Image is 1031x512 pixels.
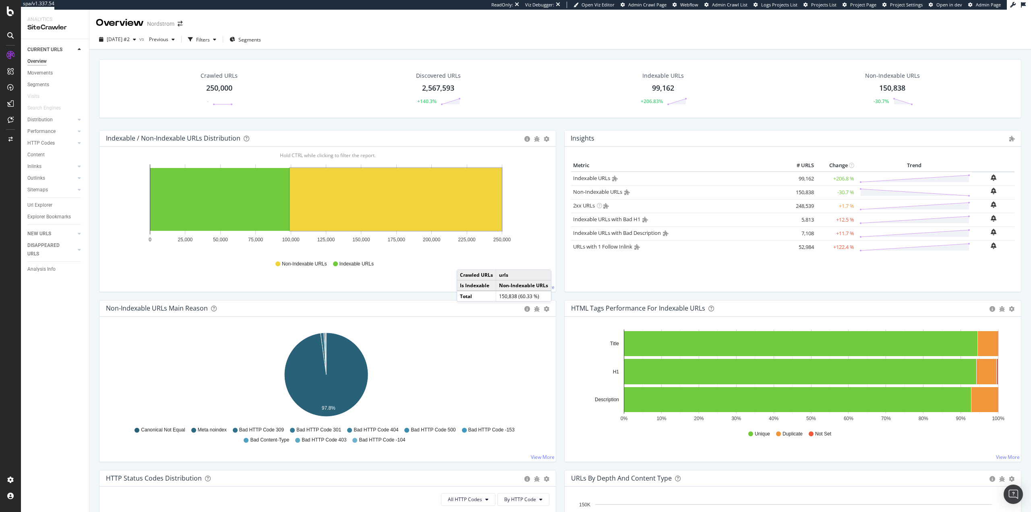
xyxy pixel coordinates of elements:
[146,33,178,46] button: Previous
[544,306,549,312] div: gear
[991,229,996,235] div: bell-plus
[582,2,615,8] span: Open Viz Editor
[1004,485,1023,504] div: Open Intercom Messenger
[497,493,549,506] button: By HTTP Code
[96,33,139,46] button: [DATE] #2
[282,261,327,267] span: Non-Indexable URLs
[504,496,536,503] span: By HTTP Code
[354,427,398,433] span: Bad HTTP Code 404
[457,291,496,301] td: Total
[239,427,284,433] span: Bad HTTP Code 309
[990,306,995,312] div: circle-info
[976,2,1001,8] span: Admin Page
[149,237,151,243] text: 0
[27,69,53,77] div: Movements
[579,502,590,508] text: 150K
[612,176,618,181] i: Admin
[642,217,648,222] i: Admin
[27,16,83,23] div: Analytics
[27,230,75,238] a: NEW URLS
[573,229,661,236] a: Indexable URLs with Bad Description
[534,476,540,482] div: bug
[534,136,540,142] div: bug
[359,437,405,444] span: Bad HTTP Code -104
[27,116,75,124] a: Distribution
[106,330,547,423] div: A chart.
[874,98,889,105] div: -30.7%
[1009,306,1014,312] div: gear
[694,416,704,421] text: 20%
[680,2,698,8] span: Webflow
[107,36,130,43] span: 2025 Sep. 25th #2
[999,476,1005,482] div: bug
[27,151,45,159] div: Content
[27,201,83,209] a: Url Explorer
[201,72,238,80] div: Crawled URLs
[496,280,551,291] td: Non-Indexable URLs
[784,199,816,213] td: 248,539
[106,304,208,312] div: Non-Indexable URLs Main Reason
[991,174,996,181] div: bell-plus
[881,416,891,421] text: 70%
[27,23,83,32] div: SiteCrawler
[27,186,48,194] div: Sitemaps
[806,416,816,421] text: 50%
[936,2,962,8] span: Open in dev
[990,476,995,482] div: circle-info
[27,92,48,101] a: Visits
[968,2,1001,8] a: Admin Page
[641,98,663,105] div: +206.83%
[27,127,75,136] a: Performance
[844,416,853,421] text: 60%
[704,2,747,8] a: Admin Crawl List
[282,237,300,243] text: 100,000
[322,405,335,411] text: 97.8%
[417,98,437,105] div: +140.3%
[816,160,856,172] th: Change
[755,431,770,437] span: Unique
[496,291,551,301] td: 150,838 (60.33 %)
[890,2,923,8] span: Project Settings
[712,2,747,8] span: Admin Crawl List
[624,189,630,195] i: Admin
[352,237,370,243] text: 150,000
[531,454,555,460] a: View More
[457,280,496,291] td: Is Indexable
[27,162,41,171] div: Inlinks
[196,36,210,43] div: Filters
[999,306,1005,312] div: bug
[882,2,923,8] a: Project Settings
[27,81,83,89] a: Segments
[571,304,705,312] div: HTML Tags Performance for Indexable URLs
[27,46,75,54] a: CURRENT URLS
[992,416,1004,421] text: 100%
[613,369,619,375] text: H1
[783,431,803,437] span: Duplicate
[573,216,640,223] a: Indexable URLs with Bad H1
[1009,476,1014,482] div: gear
[27,104,61,112] div: Search Engines
[27,69,83,77] a: Movements
[491,2,513,8] div: ReadOnly:
[27,162,75,171] a: Inlinks
[879,83,905,93] div: 150,838
[850,2,876,8] span: Project Page
[317,237,335,243] text: 125,000
[302,437,346,444] span: Bad HTTP Code 403
[27,265,56,274] div: Analysis Info
[769,416,778,421] text: 40%
[652,83,674,93] div: 99,162
[27,92,39,101] div: Visits
[673,2,698,8] a: Webflow
[340,261,374,267] span: Indexable URLs
[27,104,69,112] a: Search Engines
[656,416,666,421] text: 10%
[603,203,609,209] i: Admin
[146,36,168,43] span: Previous
[27,230,51,238] div: NEW URLS
[816,199,856,213] td: +1.7 %
[803,2,836,8] a: Projects List
[784,185,816,199] td: 150,838
[811,2,836,8] span: Projects List
[919,416,928,421] text: 80%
